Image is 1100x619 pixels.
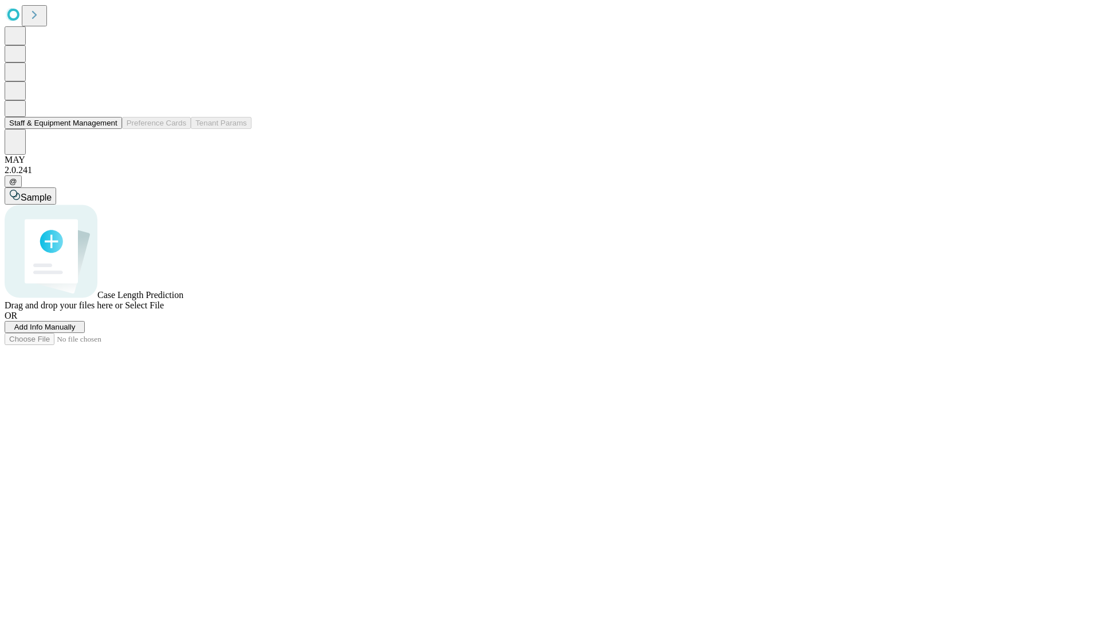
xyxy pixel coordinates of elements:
span: Select File [125,300,164,310]
button: @ [5,175,22,187]
span: Add Info Manually [14,323,76,331]
div: 2.0.241 [5,165,1095,175]
button: Staff & Equipment Management [5,117,122,129]
span: Drag and drop your files here or [5,300,123,310]
span: OR [5,311,17,320]
span: Sample [21,193,52,202]
button: Add Info Manually [5,321,85,333]
span: Case Length Prediction [97,290,183,300]
button: Preference Cards [122,117,191,129]
button: Sample [5,187,56,205]
span: @ [9,177,17,186]
div: MAY [5,155,1095,165]
button: Tenant Params [191,117,252,129]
